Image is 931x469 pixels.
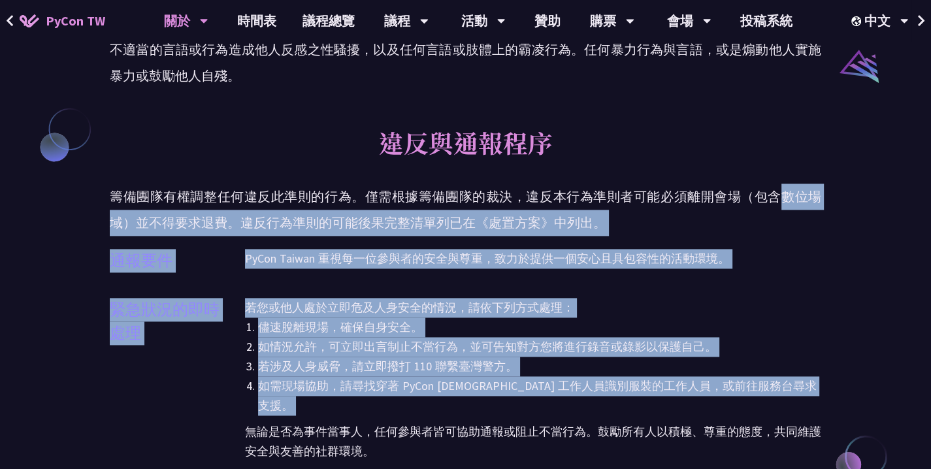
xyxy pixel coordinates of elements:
li: 如情況允許，可立即出言制止不當行為，並可告知對方您將進行錄音或錄影以保護自己。 [258,337,822,357]
p: PyCon Taiwan 重視每一位參與者的安全與尊重，致力於提供一個安心且具包容性的活動環境。 [245,249,822,268]
img: Home icon of PyCon TW 2025 [20,14,39,27]
p: 籌備團隊有權調整任何違反此準則的行為。僅需根據籌備團隊的裁決，違反本行為準則者可能必須離開會場（包含數位場域）並不得要求退費。違反行為準則的可能後果完整清單列已在《處置方案》中列出。 [110,184,821,236]
img: Locale Icon [851,16,864,26]
a: PyCon TW [7,5,118,37]
p: 其他違法之行為，包含但不限於：惡意恐嚇、跟蹤、尾隨，或是以社交工具軟體騷擾，使他人感到不適或不安等威脅行為。不適當的言語或行為造成他人反感之性騷擾，以及任何言語或肢體上的霸凌行為。任何暴力行為與... [110,10,821,89]
li: 儘速脫離現場，確保自身安全。 [258,317,822,337]
p: 違反與通報程序 [110,128,821,157]
span: PyCon TW [46,11,105,31]
p: 無論是否為事件當事人，任何參與者皆可協助通報或阻止不當行為。鼓勵所有人以積極、尊重的態度，共同維護安全與友善的社群環境。 [245,415,822,461]
h2: 緊急狀況的即時處理 [110,298,225,345]
li: 若涉及人身威脅，請立即撥打 110 聯繫臺灣警方。 [258,357,822,376]
h2: 通報要件 [110,249,172,272]
p: 若您或他人處於立即危及人身安全的情況，請依下列方式處理： [245,298,822,317]
li: 如需現場協助，請尋找穿著 PyCon [DEMOGRAPHIC_DATA] 工作人員識別服裝的工作人員，或前往服務台尋求支援。 [258,376,822,415]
